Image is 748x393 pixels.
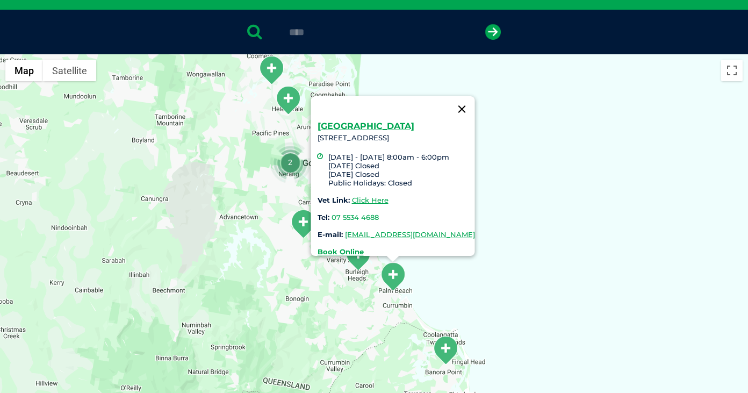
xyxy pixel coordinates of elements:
[318,122,475,256] div: [STREET_ADDRESS]
[379,262,406,291] div: Palm Beach
[449,96,475,122] button: Close
[345,230,475,239] a: [EMAIL_ADDRESS][DOMAIN_NAME]
[275,85,301,115] div: Helensvale Square
[43,60,96,81] button: Show satellite imagery
[721,60,743,81] button: Toggle fullscreen view
[5,60,43,81] button: Show street map
[270,142,311,183] div: 2
[332,213,379,221] a: 07 5534 4688
[258,55,285,85] div: Oxenford
[290,209,317,239] div: Mudgeeraba
[432,335,459,365] div: Tweed Heads
[318,247,364,256] a: Book Online
[318,196,350,204] strong: Vet Link:
[328,153,475,187] li: [DATE] - [DATE] 8:00am - 6:00pm [DATE] Closed [DATE] Closed Public Holidays: Closed
[318,230,343,239] strong: E-mail:
[318,213,329,221] strong: Tel:
[352,196,389,204] a: Click Here
[318,121,414,131] a: [GEOGRAPHIC_DATA]
[344,241,371,271] div: Burleigh Waters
